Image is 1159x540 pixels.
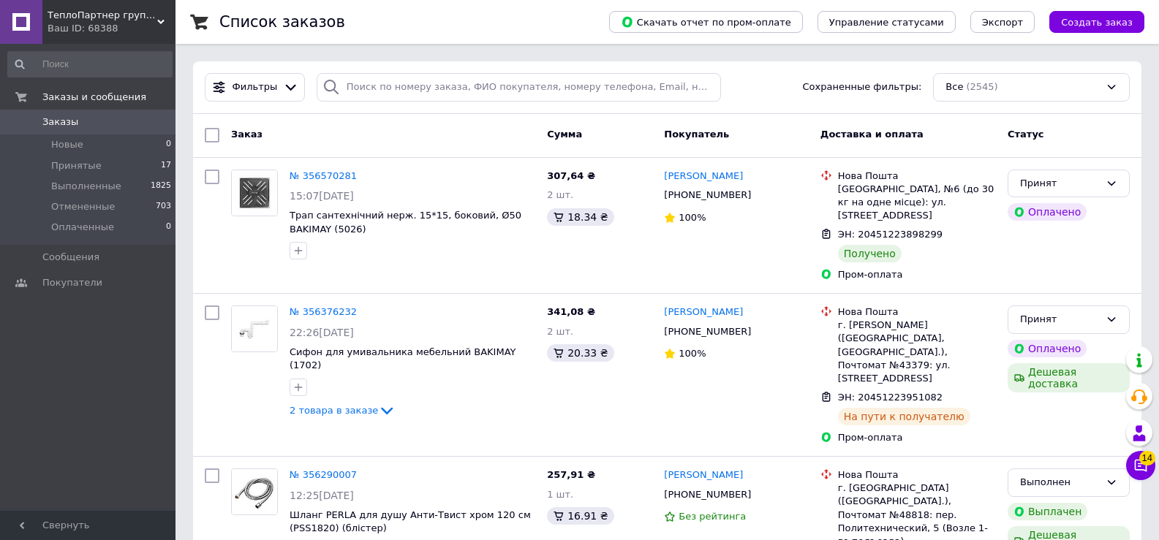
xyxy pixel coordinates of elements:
[290,405,378,416] span: 2 товара в заказе
[679,212,706,223] span: 100%
[661,186,754,205] div: [PHONE_NUMBER]
[42,115,78,129] span: Заказы
[290,327,354,338] span: 22:26[DATE]
[42,251,99,264] span: Сообщения
[290,346,516,371] a: Сифон для умивальника мебельний BAKIMAY (1702)
[1008,340,1087,357] div: Оплачено
[547,469,595,480] span: 257,91 ₴
[966,81,997,92] span: (2545)
[547,170,595,181] span: 307,64 ₴
[51,221,114,234] span: Оплаченные
[838,319,996,385] div: г. [PERSON_NAME] ([GEOGRAPHIC_DATA], [GEOGRAPHIC_DATA].), Почтомат №43379: ул. [STREET_ADDRESS]
[661,485,754,504] div: [PHONE_NUMBER]
[838,392,943,403] span: ЭН: 20451223951082
[664,468,743,482] a: [PERSON_NAME]
[290,405,396,416] a: 2 товара в заказе
[51,159,102,172] span: Принятые
[7,51,173,77] input: Поиск
[547,208,614,226] div: 18.34 ₴
[547,489,573,500] span: 1 шт.
[829,17,944,28] span: Управление статусами
[838,431,996,444] div: Пром-оплата
[156,200,171,213] span: 703
[838,468,996,482] div: Нова Пошта
[838,268,996,281] div: Пром-оплата
[1139,451,1155,465] span: 14
[609,11,803,33] button: Скачать отчет по пром-оплате
[547,129,582,140] span: Сумма
[290,210,521,235] a: Трап сантехнічний нерж. 15*15, боковий, Ø50 BAKIMAY (5026)
[945,80,963,94] span: Все
[664,305,743,319] a: [PERSON_NAME]
[803,80,922,94] span: Сохраненные фильтры:
[818,11,956,33] button: Управление статусами
[1008,363,1130,392] div: Дешевая доставка
[231,170,278,216] a: Фото товару
[232,306,277,351] img: Фото товару
[42,276,102,289] span: Покупатели
[547,326,573,337] span: 2 шт.
[838,229,943,240] span: ЭН: 20451223898299
[679,348,706,359] span: 100%
[1008,129,1044,140] span: Статус
[547,507,614,525] div: 16.91 ₴
[219,13,345,31] h1: Список заказов
[1035,16,1144,27] a: Создать заказ
[290,306,357,317] a: № 356376232
[838,408,970,425] div: На пути к получателю
[1008,203,1087,221] div: Оплачено
[661,322,754,341] div: [PHONE_NUMBER]
[51,138,83,151] span: Новые
[166,138,171,151] span: 0
[290,509,531,534] a: Шланг PERLA для душу Анти-Твист хром 120 см (PSS1820) (блістер)
[664,170,743,183] a: [PERSON_NAME]
[42,91,146,104] span: Заказы и сообщения
[838,305,996,319] div: Нова Пошта
[664,129,729,140] span: Покупатель
[231,305,278,352] a: Фото товару
[290,469,357,480] a: № 356290007
[1126,451,1155,480] button: Чат с покупателем14
[1020,312,1100,327] div: Принят
[290,170,357,181] a: № 356570281
[290,190,354,202] span: 15:07[DATE]
[547,344,614,362] div: 20.33 ₴
[838,245,902,262] div: Получено
[48,22,175,35] div: Ваш ID: 68388
[547,189,573,200] span: 2 шт.
[232,469,277,514] img: Фото товару
[317,73,721,102] input: Поиск по номеру заказа, ФИО покупателя, номеру телефона, Email, номеру накладной
[1020,176,1100,191] div: Принят
[231,129,263,140] span: Заказ
[231,468,278,515] a: Фото товару
[233,80,278,94] span: Фильтры
[1061,17,1133,28] span: Создать заказ
[290,490,354,501] span: 12:25[DATE]
[166,221,171,234] span: 0
[838,183,996,223] div: [GEOGRAPHIC_DATA], №6 (до 30 кг на одне місце): ул. [STREET_ADDRESS]
[51,200,115,213] span: Отмененные
[621,15,791,28] span: Скачать отчет по пром-оплате
[232,170,277,216] img: Фото товару
[1049,11,1144,33] button: Создать заказ
[547,306,595,317] span: 341,08 ₴
[820,129,924,140] span: Доставка и оплата
[1020,475,1100,490] div: Выполнен
[151,180,171,193] span: 1825
[48,9,157,22] span: ТеплоПартнер группа компаний
[970,11,1035,33] button: Экспорт
[679,511,746,522] span: Без рейтинга
[51,180,121,193] span: Выполненные
[982,17,1023,28] span: Экспорт
[161,159,171,172] span: 17
[838,170,996,183] div: Нова Пошта
[1008,503,1087,520] div: Выплачен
